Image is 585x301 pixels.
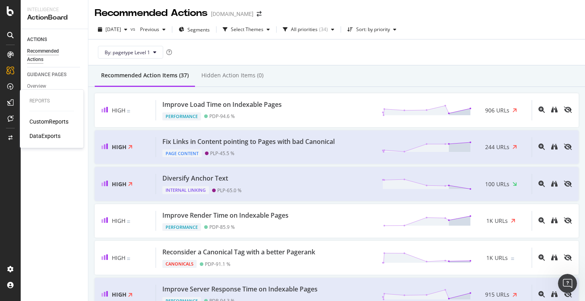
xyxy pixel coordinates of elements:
span: 2025 Oct. 1st [105,26,121,33]
div: binoculars [551,217,558,224]
div: Overview [27,82,46,90]
div: Page Content [162,150,202,157]
div: Reconsider a Canonical Tag with a better Pagerank [162,248,315,257]
div: [DOMAIN_NAME] [211,10,253,18]
span: vs [131,26,137,32]
div: binoculars [551,181,558,187]
div: Recommended Actions [95,6,208,20]
a: binoculars [551,291,558,298]
div: PDP - 85.9 % [209,224,235,230]
div: magnifying-glass-plus [538,254,545,261]
img: Equal [127,220,130,223]
div: magnifying-glass-plus [538,144,545,150]
span: High [112,143,127,151]
div: Performance [162,223,201,231]
div: Diversify Anchor Text [162,174,228,183]
div: binoculars [551,144,558,150]
div: Improve Load Time on Indexable Pages [162,100,282,109]
div: Fix Links in Content pointing to Pages with bad Canonical [162,137,335,146]
span: 244 URLs [485,143,509,151]
div: magnifying-glass-plus [538,181,545,187]
button: [DATE] [95,23,131,36]
a: Overview [27,82,82,90]
div: PLP - 65.0 % [217,187,242,193]
iframe: Intercom live chat [558,274,577,293]
div: magnifying-glass-plus [538,217,545,224]
div: binoculars [551,106,558,113]
a: binoculars [551,255,558,262]
span: High [112,254,125,262]
div: ( 34 ) [319,27,328,32]
div: Recommended Action Items (37) [101,71,189,79]
div: PLP - 45.5 % [210,150,234,156]
a: Recommended Actions [27,47,82,64]
div: eye-slash [564,254,572,261]
span: 100 URLs [485,180,509,188]
div: ACTIONS [27,35,47,44]
div: PDP - 94.6 % [209,113,235,119]
img: Equal [127,258,130,260]
div: Sort: by priority [356,27,390,32]
a: binoculars [551,144,558,151]
div: Recommended Actions [27,47,75,64]
div: All priorities [291,27,318,32]
div: arrow-right-arrow-left [257,11,261,17]
a: binoculars [551,107,558,114]
span: High [112,106,125,114]
span: By: pagetype Level 1 [105,49,150,56]
img: Equal [127,110,130,112]
button: Select Themes [220,23,273,36]
button: Previous [137,23,169,36]
span: High [112,291,127,298]
div: magnifying-glass-plus [538,291,545,297]
div: Performance [162,112,201,120]
div: magnifying-glass-plus [538,106,545,113]
div: binoculars [551,254,558,261]
div: Canonicals [162,260,197,268]
span: Segments [187,26,210,33]
div: Reports [29,98,74,104]
div: Select Themes [231,27,263,32]
a: DataExports [29,132,60,140]
div: Improve Server Response Time on Indexable Pages [162,285,318,294]
div: Internal Linking [162,186,209,194]
button: By: pagetype Level 1 [98,46,163,59]
span: High [112,180,127,188]
div: eye-slash [564,106,572,113]
a: ACTIONS [27,35,82,44]
div: GUIDANCE PAGES [27,71,66,79]
span: 1K URLs [486,254,508,262]
a: binoculars [551,218,558,224]
img: Equal [511,258,514,260]
button: All priorities(34) [280,23,337,36]
button: Segments [175,23,213,36]
div: eye-slash [564,144,572,150]
div: binoculars [551,291,558,297]
span: 915 URLs [485,291,509,299]
a: GUIDANCE PAGES [27,71,82,79]
div: Hidden Action Items (0) [201,71,263,79]
span: Previous [137,26,159,33]
div: Improve Render Time on Indexable Pages [162,211,289,220]
button: Sort: by priority [344,23,400,36]
div: eye-slash [564,291,572,297]
div: ActionBoard [27,13,82,22]
span: High [112,217,125,224]
a: binoculars [551,181,558,188]
span: 1K URLs [486,217,508,225]
div: PDP - 91.1 % [205,261,230,267]
div: eye-slash [564,181,572,187]
span: 906 URLs [485,106,509,114]
div: eye-slash [564,217,572,224]
div: Intelligence [27,6,82,13]
a: CustomReports [29,118,68,126]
